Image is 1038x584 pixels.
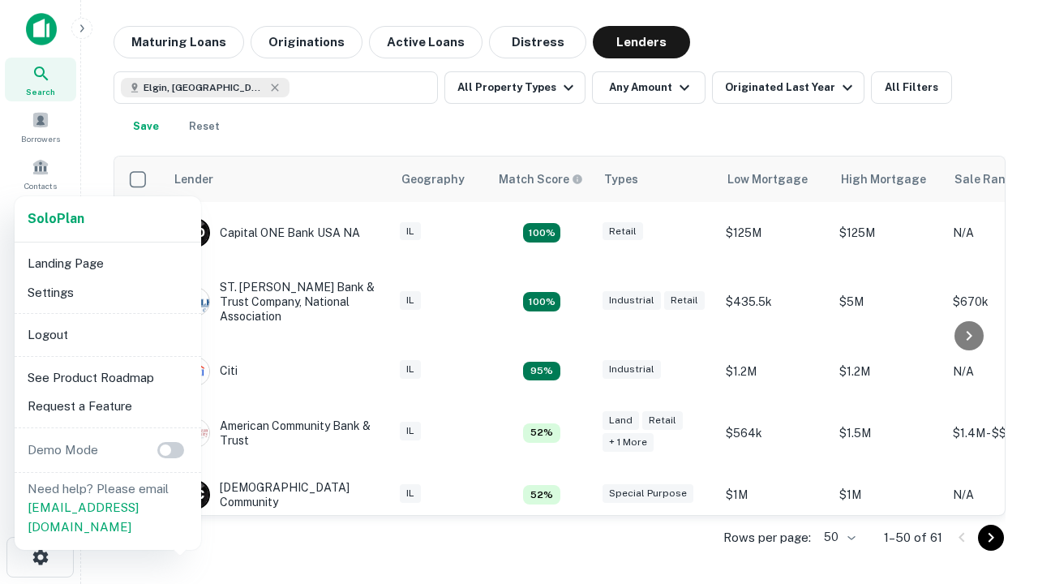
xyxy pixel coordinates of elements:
[28,209,84,229] a: SoloPlan
[21,249,195,278] li: Landing Page
[21,320,195,350] li: Logout
[957,402,1038,480] iframe: Chat Widget
[21,363,195,393] li: See Product Roadmap
[28,211,84,226] strong: Solo Plan
[21,440,105,460] p: Demo Mode
[21,278,195,307] li: Settings
[21,392,195,421] li: Request a Feature
[28,479,188,537] p: Need help? Please email
[28,500,139,534] a: [EMAIL_ADDRESS][DOMAIN_NAME]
